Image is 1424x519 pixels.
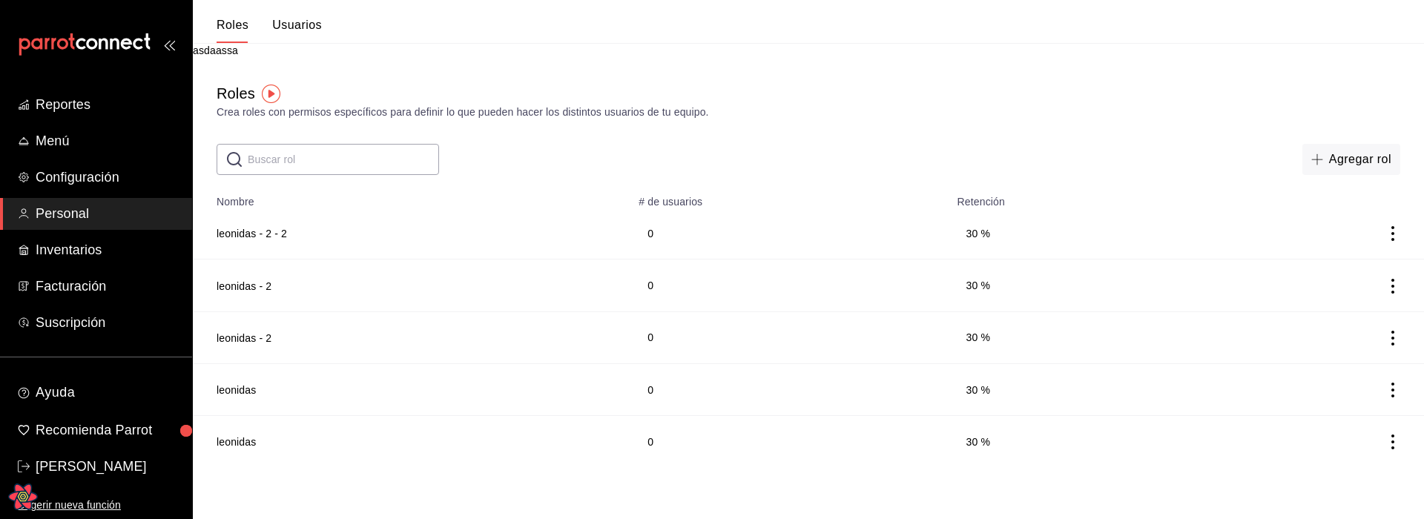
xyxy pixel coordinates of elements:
[272,18,322,43] button: Usuarios
[217,279,271,294] button: leonidas - 2
[630,259,948,311] td: 0
[217,82,255,105] div: Roles
[36,131,180,151] span: Menú
[630,363,948,415] td: 0
[630,311,948,363] td: 0
[217,434,256,449] button: leonidas
[949,187,1204,208] th: Retención
[1385,279,1400,294] button: actions
[1302,144,1400,175] button: Agregar rol
[217,383,256,397] button: leonidas
[36,95,180,115] span: Reportes
[18,497,180,513] span: Sugerir nueva función
[36,204,180,224] span: Personal
[36,313,180,333] span: Suscripción
[949,311,1204,363] td: 30 %
[630,416,948,468] td: 0
[8,482,38,512] button: Open React Query Devtools
[36,240,180,260] span: Inventarios
[248,145,439,174] input: Buscar rol
[1385,383,1400,397] button: actions
[163,39,175,50] button: open_drawer_menu
[36,168,180,188] span: Configuración
[630,208,948,259] td: 0
[36,420,180,440] span: Recomienda Parrot
[217,331,271,346] button: leonidas - 2
[193,187,630,208] th: Nombre
[949,259,1204,311] td: 30 %
[217,18,248,43] button: Roles
[36,457,180,477] span: [PERSON_NAME]
[36,277,180,297] span: Facturación
[949,208,1204,259] td: 30 %
[949,416,1204,468] td: 30 %
[1385,331,1400,346] button: actions
[217,105,1400,120] div: Crea roles con permisos específicos para definir lo que pueden hacer los distintos usuarios de tu...
[262,85,280,103] img: Tooltip marker
[1385,434,1400,449] button: actions
[1385,226,1400,241] button: actions
[217,226,287,241] button: leonidas - 2 - 2
[949,363,1204,415] td: 30 %
[630,187,948,208] th: # de usuarios
[36,381,180,405] span: Ayuda
[217,18,322,43] div: navigation tabs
